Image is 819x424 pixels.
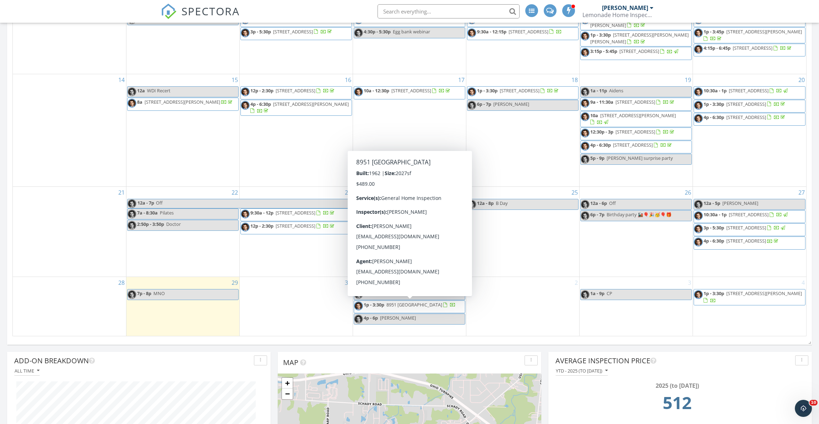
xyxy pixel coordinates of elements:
[14,355,251,366] div: Add-On Breakdown
[389,228,465,234] span: [STREET_ADDRESS][PERSON_NAME]
[726,28,802,35] span: [STREET_ADDRESS][PERSON_NAME]
[127,98,239,110] a: 8a [STREET_ADDRESS][PERSON_NAME]
[354,315,363,324] img: 1517539771587.jpg
[609,200,616,206] span: Off
[590,32,611,38] span: 1p - 3:30p
[353,2,466,74] td: Go to September 10, 2025
[615,129,655,135] span: [STREET_ADDRESS]
[117,277,126,288] a: Go to September 28, 2025
[161,4,177,19] img: The Best Home Inspection Software - Spectora
[509,28,548,35] span: [STREET_ADDRESS]
[694,290,703,299] img: 1517539771587.jpg
[15,368,39,373] div: All time
[239,74,353,187] td: Go to September 16, 2025
[590,32,689,45] a: 1p - 3:30p [STREET_ADDRESS][PERSON_NAME][PERSON_NAME]
[590,112,598,119] span: 10a
[590,142,673,148] a: 4p - 6:30p [STREET_ADDRESS]
[726,290,802,297] span: [STREET_ADDRESS][PERSON_NAME]
[354,87,363,96] img: 1517539771587.jpg
[364,228,465,241] a: 12:30p - 3p [STREET_ADDRESS][PERSON_NAME]
[581,200,590,209] img: 1517539771587.jpg
[364,211,431,224] span: [STREET_ADDRESS][PERSON_NAME]
[704,87,789,94] a: 10:30a - 1p [STREET_ADDRESS]
[364,244,384,251] span: 1p - 3:30p
[694,113,806,126] a: 4p - 6:30p [STREET_ADDRESS]
[704,211,789,218] a: 10:30a - 1p [STREET_ADDRESS]
[693,74,806,187] td: Go to September 20, 2025
[128,290,136,299] img: 1517539771587.jpg
[694,200,703,209] img: 1517539771587.jpg
[137,99,142,105] span: 8a
[364,228,387,234] span: 12:30p - 3p
[13,277,126,337] td: Go to September 28, 2025
[694,210,806,223] a: 10:30a - 1p [STREET_ADDRESS]
[457,74,466,86] a: Go to September 17, 2025
[354,228,363,237] img: 1517539771587.jpg
[493,101,529,107] span: [PERSON_NAME]
[250,101,349,114] a: 4p - 6:30p [STREET_ADDRESS][PERSON_NAME]
[570,74,579,86] a: Go to September 18, 2025
[353,187,466,277] td: Go to September 24, 2025
[240,86,352,99] a: 12p - 2:30p [STREET_ADDRESS]
[590,15,658,28] a: 10a - 12:30p [STREET_ADDRESS][PERSON_NAME]
[354,86,465,99] a: 10a - 12:30p [STREET_ADDRESS]
[590,129,676,135] a: 12:30p - 3p [STREET_ADDRESS]
[230,187,239,198] a: Go to September 22, 2025
[590,15,658,28] span: [STREET_ADDRESS][PERSON_NAME]
[181,4,240,18] span: SPECTORA
[128,221,136,230] img: 1517539771587.jpg
[386,301,442,308] span: 8951 [GEOGRAPHIC_DATA]
[126,277,239,337] td: Go to September 29, 2025
[137,210,158,216] span: 7a - 8:30a
[137,99,234,105] a: 8a [STREET_ADDRESS][PERSON_NAME]
[241,210,250,218] img: 1517539771587.jpg
[117,74,126,86] a: Go to September 14, 2025
[230,74,239,86] a: Go to September 15, 2025
[250,223,336,229] a: 12p - 2:30p [STREET_ADDRESS]
[466,74,580,187] td: Go to September 18, 2025
[393,28,430,35] span: Egg bank webinar
[500,87,539,94] span: [STREET_ADDRESS]
[590,48,679,54] a: 3:15p - 5:45p [STREET_ADDRESS]
[354,300,465,313] a: 1p - 3:30p 8951 [GEOGRAPHIC_DATA]
[156,200,163,206] span: Off
[14,366,40,376] button: All time
[581,48,590,57] img: 1517539771587.jpg
[726,238,766,244] span: [STREET_ADDRESS]
[250,87,273,94] span: 12p - 2:30p
[581,32,590,40] img: 1517539771587.jpg
[726,101,766,107] span: [STREET_ADDRESS]
[128,87,136,96] img: 1517539771587.jpg
[466,277,580,337] td: Go to October 2, 2025
[477,87,498,94] span: 1p - 3:30p
[467,87,476,96] img: 1517539771587.jpg
[273,28,313,35] span: [STREET_ADDRESS]
[694,238,703,246] img: 1517539771587.jpg
[230,277,239,288] a: Go to September 29, 2025
[693,2,806,74] td: Go to September 13, 2025
[250,87,336,94] a: 12p - 2:30p [STREET_ADDRESS]
[364,87,389,94] span: 10a - 12:30p
[13,187,126,277] td: Go to September 21, 2025
[704,211,727,218] span: 10:30a - 1p
[704,114,786,120] a: 4p - 6:30p [STREET_ADDRESS]
[477,28,562,35] a: 9:30a - 12:15p [STREET_ADDRESS]
[467,101,476,110] img: 1517539771587.jpg
[581,155,590,164] img: 1517539771587.jpg
[581,211,590,220] img: 1517539771587.jpg
[364,301,456,308] a: 1p - 3:30p 8951 [GEOGRAPHIC_DATA]
[729,211,769,218] span: [STREET_ADDRESS]
[694,45,703,54] img: 1517539771587.jpg
[580,47,692,60] a: 3:15p - 5:45p [STREET_ADDRESS]
[13,74,126,187] td: Go to September 14, 2025
[693,277,806,337] td: Go to October 4, 2025
[137,221,164,227] span: 2:50p - 3:50p
[250,28,333,35] a: 3p - 5:30p [STREET_ADDRESS]
[364,315,378,321] span: 4p - 6p
[240,27,352,40] a: 3p - 5:30p [STREET_ADDRESS]
[239,277,353,337] td: Go to September 30, 2025
[364,244,462,257] a: 1p - 3:30p [STREET_ADDRESS][PERSON_NAME]
[580,98,692,110] a: 9a - 11:30a [STREET_ADDRESS]
[161,10,240,25] a: SPECTORA
[581,290,590,299] img: 1517539771587.jpg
